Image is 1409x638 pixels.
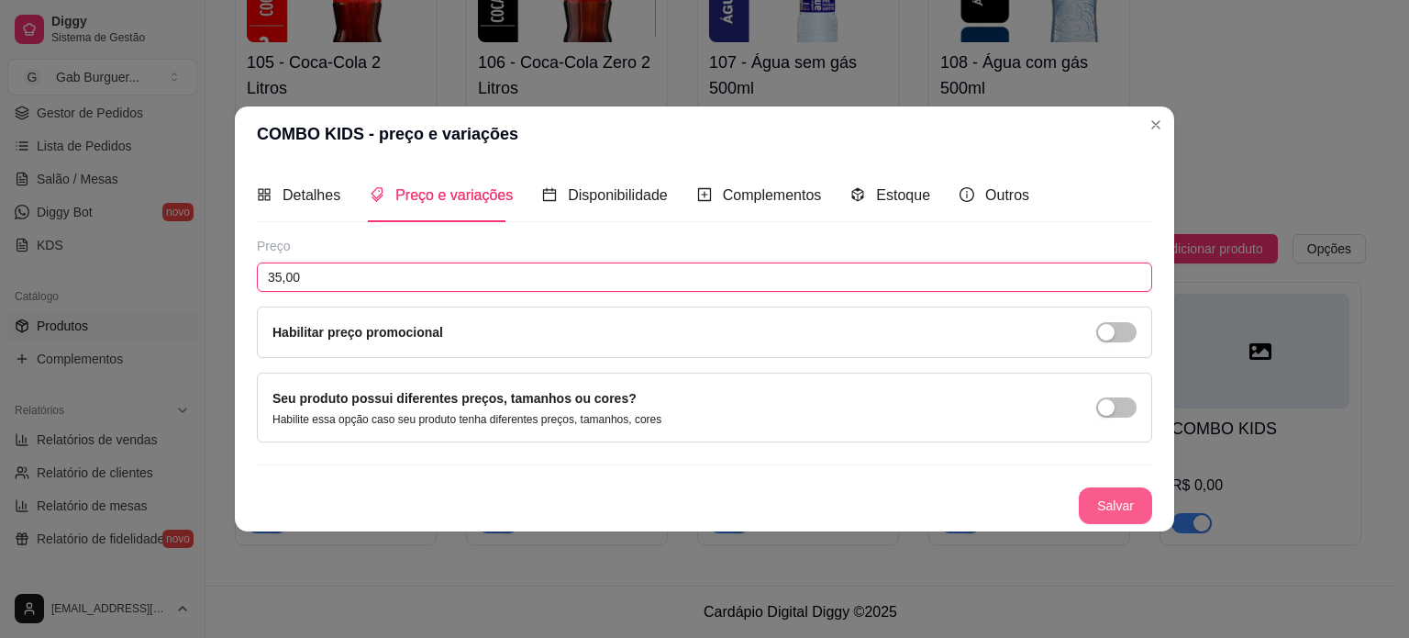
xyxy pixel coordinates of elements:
span: Preço e variações [395,187,513,203]
span: appstore [257,187,272,202]
span: Complementos [723,187,822,203]
p: Habilite essa opção caso seu produto tenha diferentes preços, tamanhos, cores [272,412,661,427]
span: Estoque [876,187,930,203]
span: info-circle [960,187,974,202]
div: Preço [257,237,1152,255]
span: code-sandbox [850,187,865,202]
button: Close [1141,110,1170,140]
span: Detalhes [283,187,340,203]
span: Outros [985,187,1029,203]
span: Disponibilidade [568,187,668,203]
label: Seu produto possui diferentes preços, tamanhos ou cores? [272,391,637,406]
button: Salvar [1079,487,1152,524]
span: plus-square [697,187,712,202]
span: calendar [542,187,557,202]
input: Ex.: R$12,99 [257,263,1152,292]
header: COMBO KIDS - preço e variações [235,106,1174,162]
span: tags [370,187,384,202]
label: Habilitar preço promocional [272,325,443,340]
